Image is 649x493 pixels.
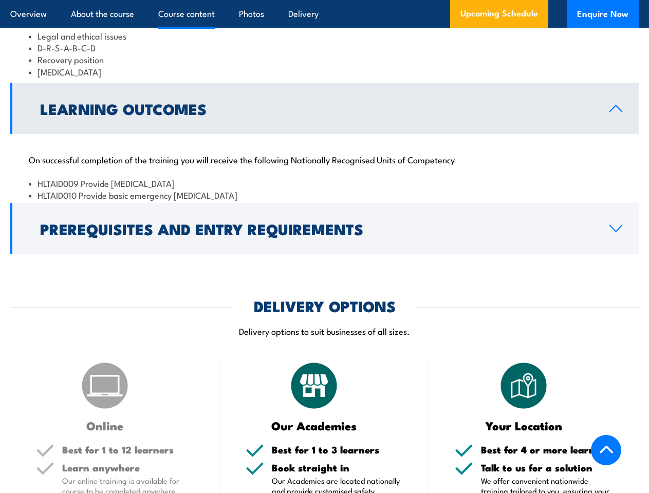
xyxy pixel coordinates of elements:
[481,445,613,454] h5: Best for 4 or more learners
[29,53,620,65] li: Recovery position
[246,420,383,431] h3: Our Academies
[29,42,620,53] li: D-R-S-A-B-C-D
[10,203,639,254] a: Prerequisites and Entry Requirements
[62,463,194,472] h5: Learn anywhere
[40,102,593,115] h2: Learning Outcomes
[272,463,404,472] h5: Book straight in
[29,66,620,78] li: [MEDICAL_DATA]
[29,154,620,164] p: On successful completion of the training you will receive the following Nationally Recognised Uni...
[455,420,592,431] h3: Your Location
[10,325,639,337] p: Delivery options to suit businesses of all sizes.
[29,201,620,213] li: HLTAID011 Provide first aid
[29,78,620,89] li: [MEDICAL_DATA]
[36,420,174,431] h3: Online
[40,222,593,235] h2: Prerequisites and Entry Requirements
[481,463,613,472] h5: Talk to us for a solution
[29,177,620,189] li: HLTAID009 Provide [MEDICAL_DATA]
[254,299,396,312] h2: DELIVERY OPTIONS
[62,445,194,454] h5: Best for 1 to 12 learners
[29,30,620,42] li: Legal and ethical issues
[29,189,620,201] li: HLTAID010 Provide basic emergency [MEDICAL_DATA]
[272,445,404,454] h5: Best for 1 to 3 learners
[10,83,639,134] a: Learning Outcomes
